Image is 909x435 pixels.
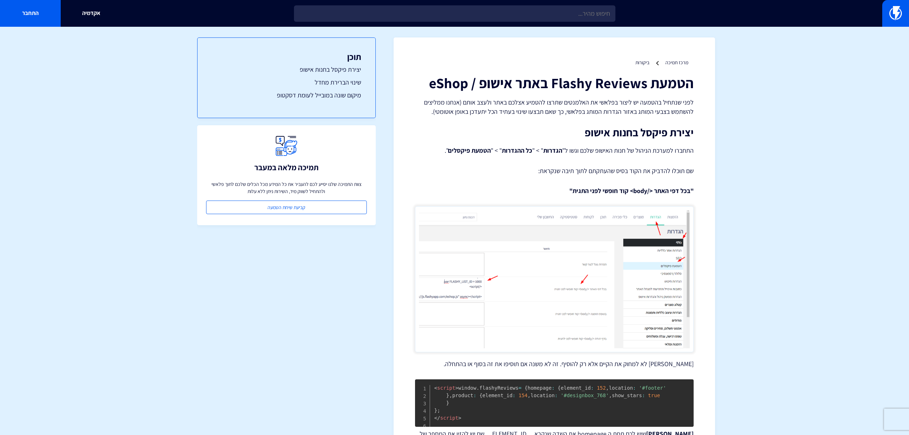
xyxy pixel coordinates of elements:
span: script [434,415,458,421]
span: 154 [519,393,528,398]
span: true [648,393,660,398]
h2: יצירת פיקסל בחנות אישופ [415,127,694,138]
span: script [434,385,455,391]
span: : [513,393,515,398]
span: '#footer' [639,385,666,391]
span: { [479,393,482,398]
p: צוות התמיכה שלנו יסייע לכם להעביר את כל המידע מכל הכלים שלכם לתוך פלאשי ולהתחיל לשווק מיד, השירות... [206,181,367,195]
h1: הטמעת Flashy Reviews באתר אישופ / eShop [415,75,694,91]
h3: תוכן [212,52,361,61]
p: שם תוכלו להדביק את הקוד בסיס שהעתקתם לתוך תיבה שנקראת: [415,166,694,176]
p: לפני שנתחיל בהטמעה יש ליצור בפלאשי את האלמנטים שתרצו להטמיע אצלכם באתר ולעצב אותם (אנחנו ממליצים ... [415,98,694,116]
strong: הגדרות [543,146,562,155]
span: , [528,393,530,398]
span: : [473,393,476,398]
span: : [591,385,594,391]
a: יצירת פיקסל בחנות אישופ [212,65,361,74]
span: : [642,393,645,398]
span: : [551,385,554,391]
span: : [633,385,636,391]
span: ; [437,408,440,413]
span: window flashyReviews homepage element_id location product element_id location show_stars [434,385,666,413]
a: ביקורות [635,59,649,66]
span: . [476,385,479,391]
h3: תמיכה מלאה במעבר [254,163,319,172]
span: { [558,385,560,391]
span: } [446,393,449,398]
span: 152 [597,385,606,391]
span: = [519,385,521,391]
span: , [449,393,452,398]
strong: הטמעת פיקסלים [448,146,491,155]
p: התחברו למערכת הניהול של חנות האישופ שלכם וגשו ל" " > " " > " ". [415,146,694,156]
span: </ [434,415,440,421]
strong: "בכל דפי האתר </body> קוד חופשי לפני התגית" [569,187,694,195]
span: } [434,408,437,413]
span: } [446,400,449,406]
a: שינוי הברירת מחדל [212,78,361,87]
span: '#designbox_768' [561,393,609,398]
p: [PERSON_NAME] לא למחוק את הקיים אלא רק להוסיף. זה לא משנה אם תוסיפו את זה בסוף או בהתחלה. [415,359,694,369]
a: מיקום שונה במובייל לעומת דסקטופ [212,91,361,100]
span: , [609,393,612,398]
span: , [606,385,609,391]
span: < [434,385,437,391]
span: > [455,385,458,391]
span: > [458,415,461,421]
span: { [525,385,528,391]
a: קביעת שיחת הטמעה [206,201,367,214]
a: מרכז תמיכה [665,59,688,66]
span: : [555,393,558,398]
input: חיפוש מהיר... [294,5,615,22]
strong: כל ההגדרות [502,146,532,155]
